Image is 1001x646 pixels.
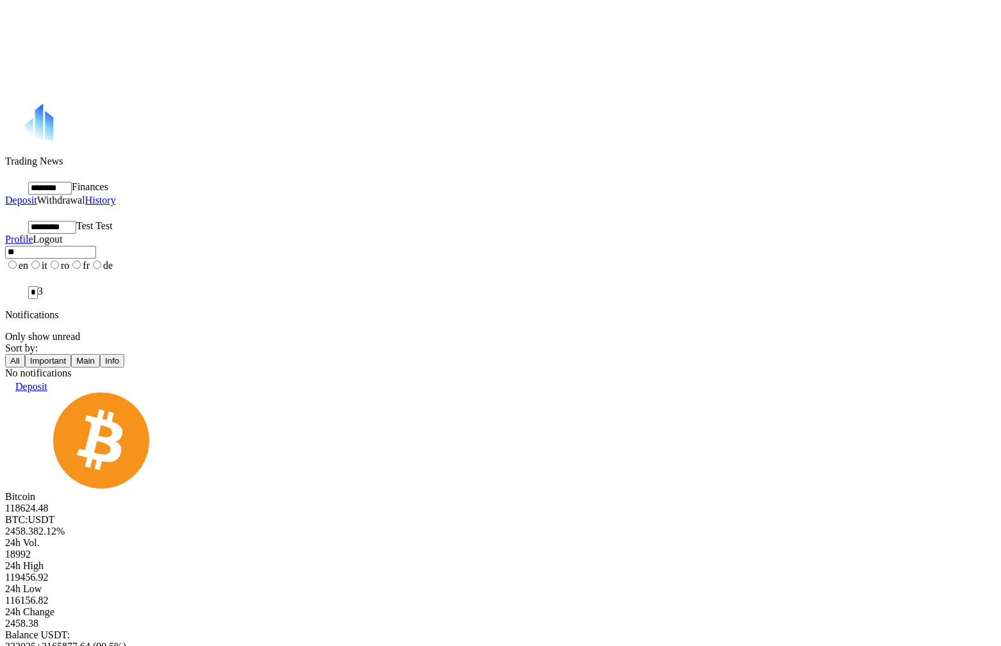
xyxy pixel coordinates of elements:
div: 119456.92 [5,560,996,583]
button: Important [25,354,71,367]
div: 116156.82 [5,583,996,606]
input: fr [72,261,81,269]
span: BTC [5,514,25,525]
span: Sort by: [5,343,38,353]
a: Deposit [5,195,37,206]
label: it [28,260,47,271]
div: No notifications [5,367,996,379]
label: fr [69,260,90,271]
span: Test Test [76,220,113,231]
span: 3 [38,286,43,296]
input: en [8,261,17,269]
a: LOGO [5,104,996,156]
img: LOGO [5,104,73,153]
div: 2458.38 [5,606,996,629]
p: Notifications [5,309,996,321]
span: Only show unread [5,331,80,342]
input: ro [51,261,59,269]
input: Finances [28,182,72,195]
div: 18992 [5,537,996,560]
span: 2.12% [38,526,65,537]
input: 3 [28,286,38,299]
button: Main [71,354,100,367]
label: Withdrawal [37,195,85,206]
span: Finances [72,181,108,192]
button: All [5,354,25,367]
input: it [31,261,40,269]
label: ro [47,260,69,271]
button: Info [100,354,124,367]
span: 2458.38 [5,526,38,537]
div: 24h Change [5,606,996,618]
label: Balance USDT: [5,629,70,640]
input: Test Test [28,221,76,234]
a: Profile [5,234,33,245]
label: en [5,260,28,271]
label: Trading News [5,156,63,166]
div: 118624.48 [5,503,996,514]
div: Bitcoin [5,491,996,503]
label: de [90,260,113,271]
a: Deposit [5,381,47,392]
input: de [93,261,101,269]
div: 24h Vol. [5,537,996,549]
div: 24h High [5,560,996,572]
label: Logout [33,234,63,245]
span: :USDT [25,514,54,525]
div: 24h Low [5,583,996,595]
a: History [85,195,116,206]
